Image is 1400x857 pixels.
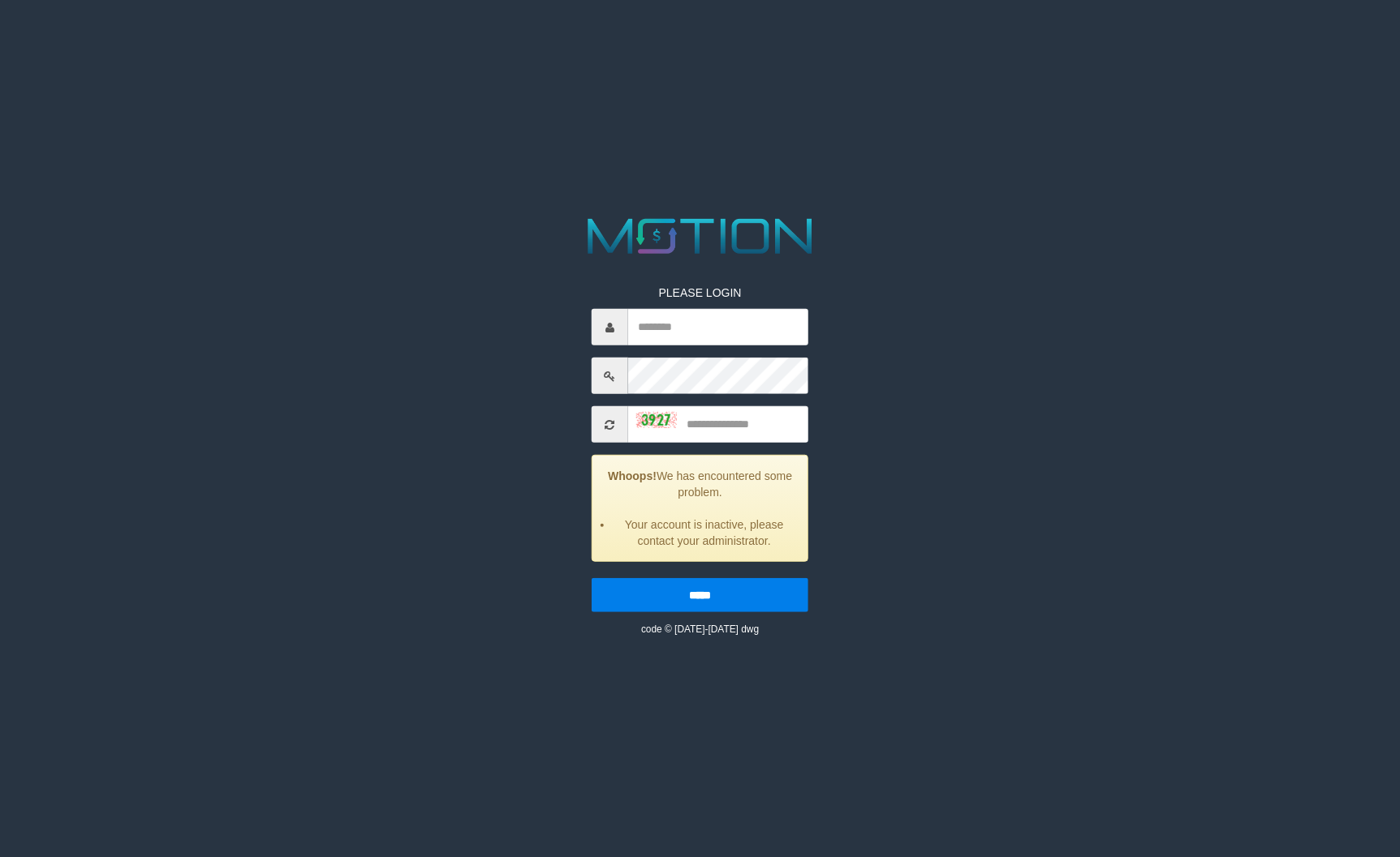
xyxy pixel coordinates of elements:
[608,469,657,482] strong: Whoops!
[592,455,808,562] div: We has encountered some problem.
[641,623,759,635] small: code © [DATE]-[DATE] dwg
[636,412,677,428] img: captcha
[592,285,808,301] p: PLEASE LOGIN
[613,516,795,549] li: Your account is inactive, please contact your administrator.
[578,212,823,260] img: MOTION_logo.png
